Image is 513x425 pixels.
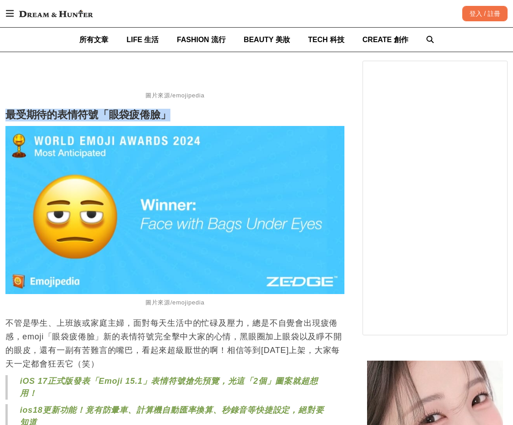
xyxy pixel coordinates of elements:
[126,28,159,52] a: LIFE 生活
[177,36,226,43] span: FASHION 流行
[79,36,108,43] span: 所有文章
[5,316,344,371] p: 不管是學生、上班族或家庭主婦，面對每天生活中的忙碌及壓力，總是不自覺會出現疲倦感，emoji「眼袋疲倦臉」新的表情符號完全擊中大家的心情，黑眼圈加上眼袋以及睜不開的眼皮，還有一副有苦難言的嘴巴，...
[20,377,318,398] a: iOS 17正式版發表「Emoji 15.1」表情符號搶先預覽，光這「2個」圖案就超想用！
[177,28,226,52] a: FASHION 流行
[145,92,205,99] span: 圖片來源/emojipedia
[15,5,97,22] img: Dream & Hunter
[308,36,344,43] span: TECH 科技
[145,299,205,306] span: 圖片來源/emojipedia
[363,28,408,52] a: CREATE 創作
[5,109,170,121] strong: 最受期待的表情符號「眼袋疲倦臉」
[79,28,108,52] a: 所有文章
[363,36,408,43] span: CREATE 創作
[308,28,344,52] a: TECH 科技
[126,36,159,43] span: LIFE 生活
[5,126,344,294] img: 2025最新8個emoji表情符號公開，等不及想用「眼袋疲倦臉」根本是社畜的職場心聲
[244,28,290,52] a: BEAUTY 美妝
[244,36,290,43] span: BEAUTY 美妝
[462,6,508,21] div: 登入 / 註冊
